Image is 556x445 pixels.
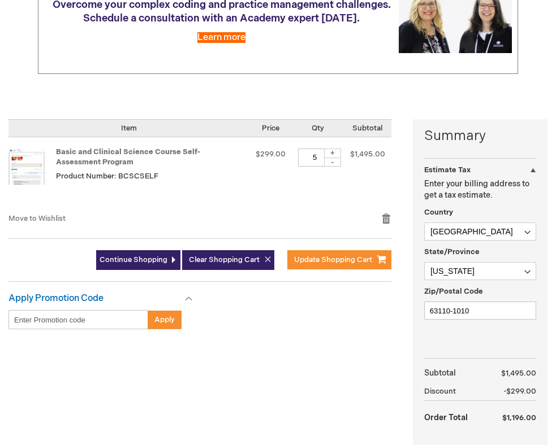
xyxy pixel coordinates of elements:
[154,315,175,324] span: Apply
[424,247,480,256] span: State/Province
[312,124,324,133] span: Qty
[424,165,471,174] strong: Estimate Tax
[501,369,536,378] span: $1,495.00
[8,149,45,185] img: Basic and Clinical Science Course Self-Assessment Program
[424,178,536,201] p: Enter your billing address to get a tax estimate.
[121,124,137,133] span: Item
[262,124,279,133] span: Price
[287,250,391,269] button: Update Shopping Cart
[424,407,468,427] strong: Order Total
[56,172,158,181] span: Product Number: BCSCSELF
[189,255,260,264] span: Clear Shopping Cart
[197,32,245,43] a: Learn more
[424,387,456,396] span: Discount
[424,287,483,296] span: Zip/Postal Code
[324,149,341,158] div: +
[352,124,382,133] span: Subtotal
[8,310,148,329] input: Enter Promotion code
[294,255,372,264] span: Update Shopping Cart
[182,250,274,270] button: Clear Shopping Cart
[8,149,56,202] a: Basic and Clinical Science Course Self-Assessment Program
[298,149,332,167] input: Qty
[100,255,167,264] span: Continue Shopping
[424,364,484,382] th: Subtotal
[96,250,180,270] a: Continue Shopping
[502,413,536,422] span: $1,196.00
[56,147,200,167] a: Basic and Clinical Science Course Self-Assessment Program
[8,293,104,304] strong: Apply Promotion Code
[256,150,286,159] span: $299.00
[148,310,182,329] button: Apply
[324,158,341,167] div: -
[424,126,536,146] strong: Summary
[350,150,385,159] span: $1,495.00
[503,387,536,396] span: -$299.00
[8,214,66,223] a: Move to Wishlist
[424,208,453,217] span: Country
